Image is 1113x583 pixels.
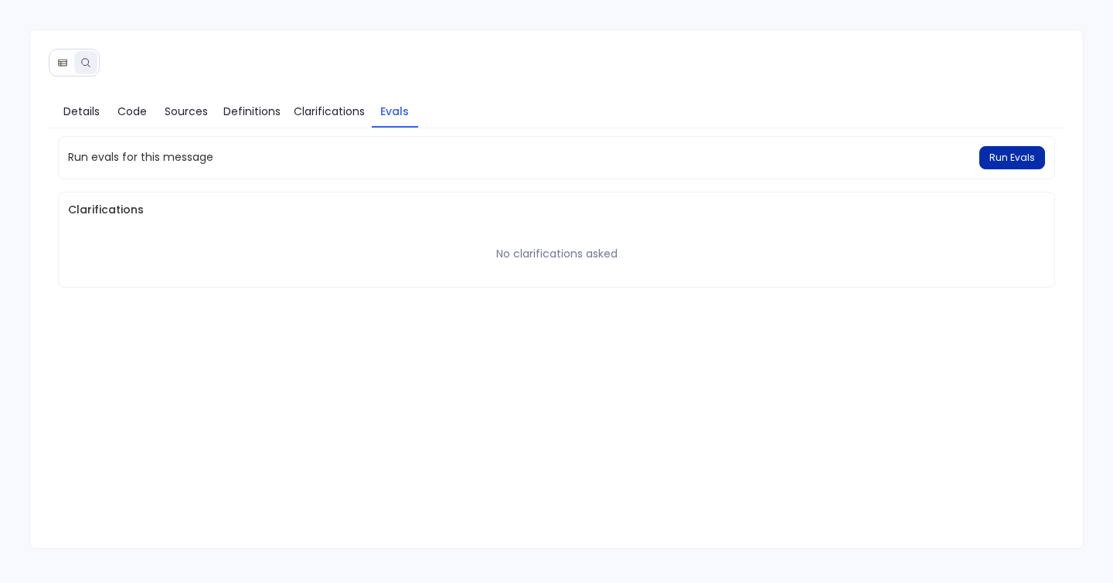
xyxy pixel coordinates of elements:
[165,103,208,120] span: Sources
[223,103,281,120] span: Definitions
[63,103,100,120] span: Details
[496,246,618,262] div: No clarifications asked
[68,202,1046,218] span: Clarifications
[979,146,1045,169] button: Run Evals
[294,103,365,120] span: Clarifications
[380,103,409,120] span: Evals
[68,149,213,165] span: Run evals for this message
[989,152,1035,164] span: Run Evals
[117,103,147,120] span: Code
